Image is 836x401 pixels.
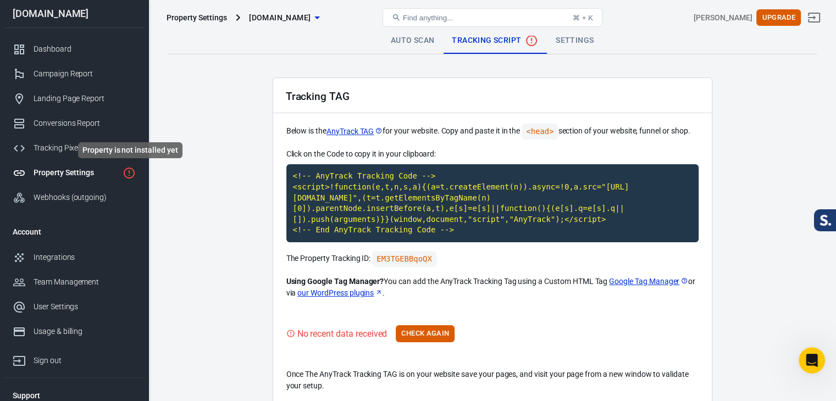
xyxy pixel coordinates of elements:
p: Once The AnyTrack Tracking TAG is on your website save your pages, and visit your page from a new... [286,369,699,392]
a: Dashboard [4,37,145,62]
iframe: Intercom live chat [799,347,825,374]
span: softwaresuggest.com [249,11,311,25]
button: Find anything...⌘ + K [383,8,602,27]
div: Property Settings [167,12,227,23]
div: [DOMAIN_NAME] [4,9,145,19]
div: Dashboard [34,43,136,55]
h2: Tracking TAG [286,91,350,102]
a: Landing Page Report [4,86,145,111]
span: Find anything... [403,14,453,22]
a: Auto Scan [382,27,444,54]
a: Campaign Report [4,62,145,86]
p: Click on the Code to copy it in your clipboard: [286,148,699,160]
a: Webhooks (outgoing) [4,185,145,210]
svg: Property is not installed yet [123,166,136,180]
div: Property Settings [34,167,118,179]
div: Property is not installed yet [78,142,182,158]
code: <head> [522,124,558,140]
a: Tracking Pixels [4,136,145,160]
a: Team Management [4,270,145,294]
div: Integrations [34,252,136,263]
div: Account id: l37BHoYv [694,12,752,24]
a: Settings [547,27,602,54]
a: our WordPress plugins [297,287,383,299]
div: Landing Page Report [34,93,136,104]
div: User Settings [34,301,136,313]
button: Upgrade [756,9,801,26]
code: Click to copy [286,164,699,242]
a: Usage & billing [4,319,145,344]
div: Visit your website to trigger the Tracking Tag and validate your setup. [286,327,387,341]
code: Click to copy [372,251,436,267]
svg: No data received [525,34,538,47]
span: Tracking Script [452,34,538,47]
div: No recent data received [297,327,387,341]
div: Webhooks (outgoing) [34,192,136,203]
a: Integrations [4,245,145,270]
button: Check Again [396,325,455,342]
p: You can add the AnyTrack Tracking Tag using a Custom HTML Tag or via . [286,276,699,299]
p: The Property Tracking ID: [286,251,699,267]
a: Sign out [4,344,145,373]
a: Conversions Report [4,111,145,136]
li: Account [4,219,145,245]
div: Sign out [34,355,136,366]
button: [DOMAIN_NAME] [245,8,324,28]
div: Campaign Report [34,68,136,80]
a: Google Tag Manager [609,276,688,287]
a: User Settings [4,294,145,319]
div: Tracking Pixels [34,142,136,154]
div: Team Management [34,276,136,288]
a: Sign out [801,4,827,31]
a: AnyTrack TAG [326,126,383,137]
div: Usage & billing [34,326,136,337]
div: ⌘ + K [573,14,593,22]
p: Below is the for your website. Copy and paste it in the section of your website, funnel or shop. [286,124,699,140]
a: Property Settings [4,160,145,185]
div: Conversions Report [34,118,136,129]
strong: Using Google Tag Manager? [286,277,384,286]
